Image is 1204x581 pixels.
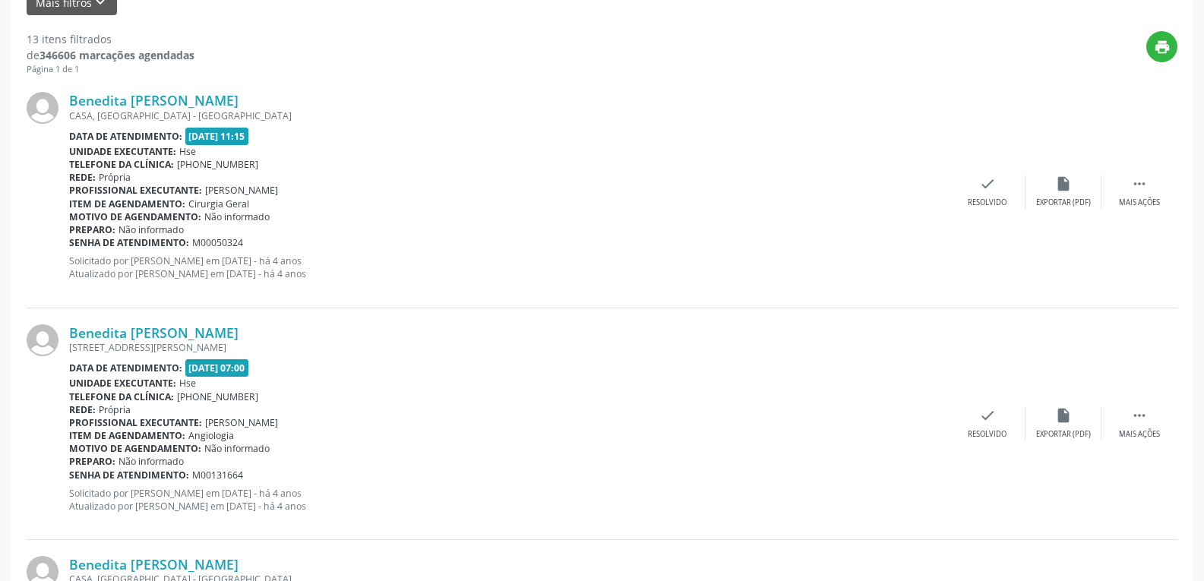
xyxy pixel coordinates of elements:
[69,403,96,416] b: Rede:
[69,171,96,184] b: Rede:
[69,236,189,249] b: Senha de atendimento:
[69,210,201,223] b: Motivo de agendamento:
[69,455,115,468] b: Preparo:
[1036,429,1091,440] div: Exportar (PDF)
[69,556,239,573] a: Benedita [PERSON_NAME]
[69,429,185,442] b: Item de agendamento:
[119,223,184,236] span: Não informado
[1055,175,1072,192] i: insert_drive_file
[192,236,243,249] span: M00050324
[119,455,184,468] span: Não informado
[179,377,196,390] span: Hse
[69,254,950,280] p: Solicitado por [PERSON_NAME] em [DATE] - há 4 anos Atualizado por [PERSON_NAME] em [DATE] - há 4 ...
[69,487,950,513] p: Solicitado por [PERSON_NAME] em [DATE] - há 4 anos Atualizado por [PERSON_NAME] em [DATE] - há 4 ...
[204,210,270,223] span: Não informado
[185,359,249,377] span: [DATE] 07:00
[1119,197,1160,208] div: Mais ações
[979,175,996,192] i: check
[1131,407,1148,424] i: 
[40,48,194,62] strong: 346606 marcações agendadas
[185,128,249,145] span: [DATE] 11:15
[192,469,243,482] span: M00131664
[1055,407,1072,424] i: insert_drive_file
[204,442,270,455] span: Não informado
[1119,429,1160,440] div: Mais ações
[188,197,249,210] span: Cirurgia Geral
[69,377,176,390] b: Unidade executante:
[1036,197,1091,208] div: Exportar (PDF)
[177,158,258,171] span: [PHONE_NUMBER]
[69,197,185,210] b: Item de agendamento:
[69,324,239,341] a: Benedita [PERSON_NAME]
[968,197,1006,208] div: Resolvido
[1146,31,1177,62] button: print
[205,184,278,197] span: [PERSON_NAME]
[69,130,182,143] b: Data de atendimento:
[979,407,996,424] i: check
[69,158,174,171] b: Telefone da clínica:
[27,92,58,124] img: img
[69,184,202,197] b: Profissional executante:
[177,390,258,403] span: [PHONE_NUMBER]
[69,223,115,236] b: Preparo:
[27,47,194,63] div: de
[69,469,189,482] b: Senha de atendimento:
[188,429,234,442] span: Angiologia
[1131,175,1148,192] i: 
[205,416,278,429] span: [PERSON_NAME]
[69,341,950,354] div: [STREET_ADDRESS][PERSON_NAME]
[179,145,196,158] span: Hse
[968,429,1006,440] div: Resolvido
[99,171,131,184] span: Própria
[69,362,182,374] b: Data de atendimento:
[69,109,950,122] div: CASA, [GEOGRAPHIC_DATA] - [GEOGRAPHIC_DATA]
[27,63,194,76] div: Página 1 de 1
[69,442,201,455] b: Motivo de agendamento:
[69,416,202,429] b: Profissional executante:
[69,92,239,109] a: Benedita [PERSON_NAME]
[99,403,131,416] span: Própria
[69,390,174,403] b: Telefone da clínica:
[27,31,194,47] div: 13 itens filtrados
[27,324,58,356] img: img
[69,145,176,158] b: Unidade executante:
[1154,39,1171,55] i: print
